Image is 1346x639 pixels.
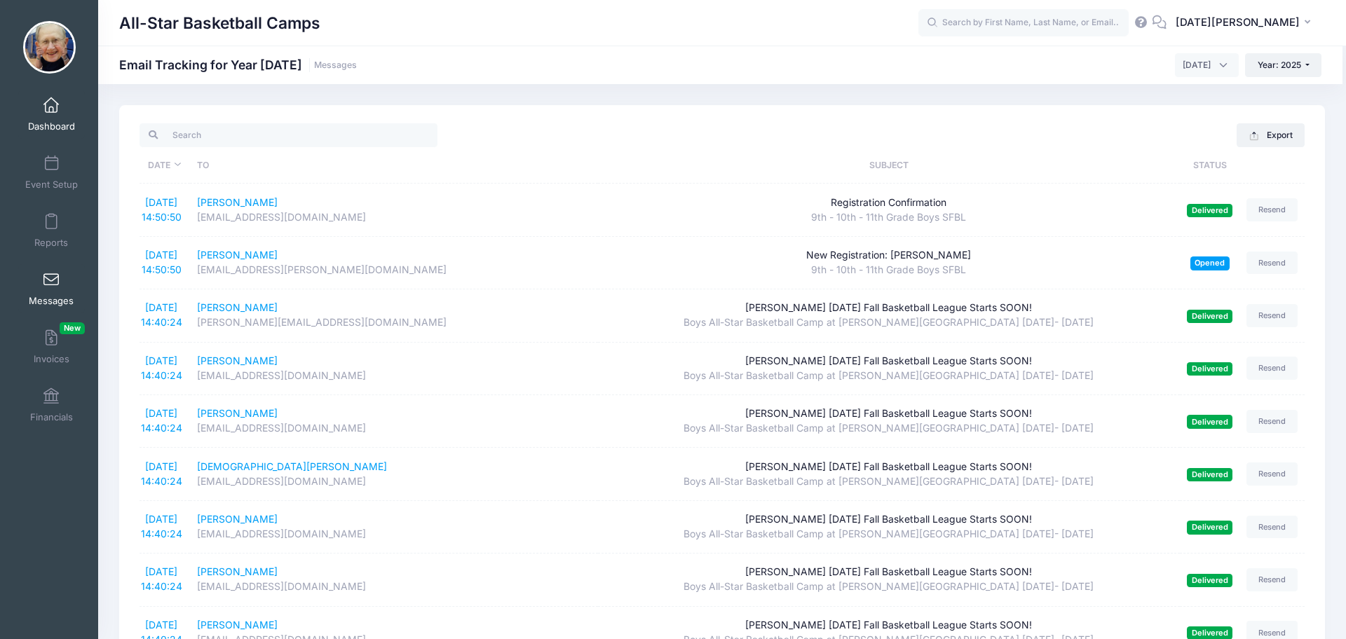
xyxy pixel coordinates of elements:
div: Boys All-Star Basketball Camp at [PERSON_NAME][GEOGRAPHIC_DATA] [DATE]- [DATE] [604,579,1173,594]
a: Messages [314,60,357,71]
div: Boys All-Star Basketball Camp at [PERSON_NAME][GEOGRAPHIC_DATA] [DATE]- [DATE] [604,421,1173,436]
a: Resend [1246,357,1298,380]
span: Event Setup [25,179,78,191]
div: [PERSON_NAME] [DATE] Fall Basketball League Starts SOON! [604,406,1173,421]
a: [DATE] 14:50:50 [142,196,182,223]
a: [PERSON_NAME][EMAIL_ADDRESS][DOMAIN_NAME] [197,512,591,542]
a: [DATE] 14:40:24 [141,407,182,434]
a: [DEMOGRAPHIC_DATA][PERSON_NAME][EMAIL_ADDRESS][DOMAIN_NAME] [197,460,591,489]
div: Registration Confirmation [604,195,1173,210]
div: [PERSON_NAME] [197,406,591,421]
a: InvoicesNew [18,322,85,371]
div: [EMAIL_ADDRESS][PERSON_NAME][DOMAIN_NAME] [197,263,591,277]
a: Resend [1246,516,1298,539]
a: [DATE] 14:40:24 [141,513,182,540]
div: [PERSON_NAME] [197,512,591,527]
a: [DATE] 14:40:24 [141,355,182,381]
span: Delivered [1187,204,1232,217]
button: Year: 2025 [1245,53,1321,77]
div: [PERSON_NAME] [DATE] Fall Basketball League Starts SOON! [604,354,1173,369]
div: Boys All-Star Basketball Camp at [PERSON_NAME][GEOGRAPHIC_DATA] [DATE]- [DATE] [604,315,1173,330]
a: Resend [1246,198,1298,221]
span: Year: 2025 [1258,60,1301,70]
input: Search [140,123,437,147]
a: Resend [1246,252,1298,275]
div: Boys All-Star Basketball Camp at [PERSON_NAME][GEOGRAPHIC_DATA] [DATE]- [DATE] [604,527,1173,542]
a: Messages [18,264,85,313]
div: [PERSON_NAME][EMAIL_ADDRESS][DOMAIN_NAME] [197,315,591,330]
a: [PERSON_NAME][PERSON_NAME][EMAIL_ADDRESS][DOMAIN_NAME] [197,301,591,330]
div: [EMAIL_ADDRESS][DOMAIN_NAME] [197,474,591,489]
div: [PERSON_NAME] [197,248,591,263]
th: : activate to sort column ascending [1239,147,1305,184]
span: Dashboard [28,121,75,132]
h1: Email Tracking for Year [DATE] [119,57,357,72]
span: Delivered [1187,362,1232,376]
div: New Registration: [PERSON_NAME] [604,248,1173,263]
img: All-Star Basketball Camps [23,21,76,74]
span: Delivered [1187,574,1232,587]
a: Resend [1246,568,1298,591]
div: [PERSON_NAME] [DATE] Fall Basketball League Starts SOON! [604,460,1173,474]
div: [EMAIL_ADDRESS][DOMAIN_NAME] [197,210,591,225]
span: Messages [29,295,74,307]
th: Status: activate to sort column ascending [1180,147,1239,184]
a: Reports [18,206,85,255]
span: September 2025 [1183,59,1211,71]
input: Search by First Name, Last Name, or Email... [918,9,1129,37]
a: [DATE] 14:40:24 [141,460,182,487]
button: Export [1237,123,1305,147]
h1: All-Star Basketball Camps [119,7,320,39]
div: [EMAIL_ADDRESS][DOMAIN_NAME] [197,527,591,542]
a: [PERSON_NAME][EMAIL_ADDRESS][DOMAIN_NAME] [197,406,591,436]
th: Subject: activate to sort column ascending [598,147,1181,184]
a: Resend [1246,462,1298,486]
div: [PERSON_NAME] [197,354,591,369]
div: [PERSON_NAME] [197,565,591,579]
a: Event Setup [18,148,85,197]
div: 9th - 10th - 11th Grade Boys SFBL [604,210,1173,225]
div: [PERSON_NAME] [DATE] Fall Basketball League Starts SOON! [604,512,1173,527]
a: [PERSON_NAME][EMAIL_ADDRESS][PERSON_NAME][DOMAIN_NAME] [197,248,591,277]
div: [EMAIL_ADDRESS][DOMAIN_NAME] [197,369,591,383]
a: Dashboard [18,90,85,139]
span: Opened [1190,256,1230,270]
div: [PERSON_NAME] [197,618,591,633]
th: Date: activate to sort column ascending [140,147,190,184]
div: [PERSON_NAME] [DATE] Fall Basketball League Starts SOON! [604,301,1173,315]
a: [DATE] 14:50:50 [142,249,182,275]
a: Resend [1246,410,1298,433]
a: [DATE] 14:40:24 [141,301,182,328]
span: Reports [34,237,68,249]
a: [PERSON_NAME][EMAIL_ADDRESS][DOMAIN_NAME] [197,195,591,225]
button: [DATE][PERSON_NAME] [1167,7,1325,39]
span: Delivered [1187,310,1232,323]
span: [DATE][PERSON_NAME] [1176,15,1300,30]
div: 9th - 10th - 11th Grade Boys SFBL [604,263,1173,277]
div: [PERSON_NAME] [197,195,591,210]
a: Financials [18,380,85,430]
a: [DATE] 14:40:24 [141,565,182,592]
div: [PERSON_NAME] [DATE] Fall Basketball League Starts SOON! [604,565,1173,579]
div: [PERSON_NAME] [DATE] Fall Basketball League Starts SOON! [604,618,1173,633]
div: Boys All-Star Basketball Camp at [PERSON_NAME][GEOGRAPHIC_DATA] [DATE]- [DATE] [604,474,1173,489]
span: Financials [30,411,73,423]
div: [EMAIL_ADDRESS][DOMAIN_NAME] [197,421,591,436]
div: [EMAIL_ADDRESS][DOMAIN_NAME] [197,579,591,594]
span: September 2025 [1175,53,1239,77]
div: [PERSON_NAME] [197,301,591,315]
span: Delivered [1187,468,1232,481]
a: [PERSON_NAME][EMAIL_ADDRESS][DOMAIN_NAME] [197,354,591,383]
span: Invoices [34,353,69,365]
a: Resend [1246,304,1298,327]
th: To: activate to sort column ascending [190,147,598,184]
div: Boys All-Star Basketball Camp at [PERSON_NAME][GEOGRAPHIC_DATA] [DATE]- [DATE] [604,369,1173,383]
a: [PERSON_NAME][EMAIL_ADDRESS][DOMAIN_NAME] [197,565,591,594]
span: Delivered [1187,521,1232,534]
span: Delivered [1187,415,1232,428]
div: [DEMOGRAPHIC_DATA][PERSON_NAME] [197,460,591,474]
span: New [60,322,85,334]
